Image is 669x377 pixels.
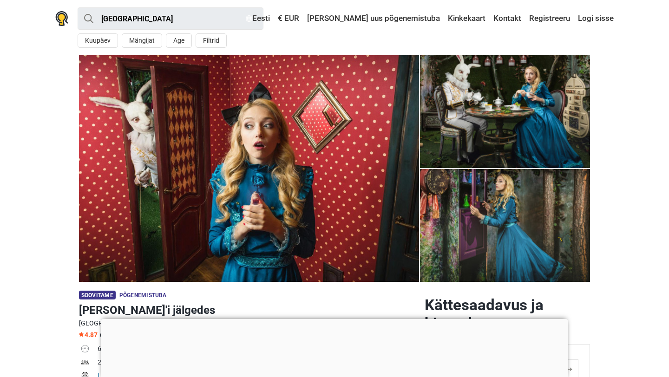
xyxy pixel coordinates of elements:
[79,55,419,282] img: Alice'i jälgedes photo 10
[98,357,417,370] td: 2 - 4 mängijat
[246,15,252,22] img: Eesti
[420,169,590,282] a: Alice'i jälgedes photo 4
[79,291,116,299] span: Soovitame
[98,343,417,357] td: 60 min
[420,55,590,168] a: Alice'i jälgedes photo 3
[576,10,614,27] a: Logi sisse
[119,292,167,299] span: Põgenemistuba
[166,33,192,48] button: Age
[79,302,417,318] h1: [PERSON_NAME]'i jälgedes
[79,318,417,328] div: [GEOGRAPHIC_DATA], [GEOGRAPHIC_DATA]
[79,55,419,282] a: Alice'i jälgedes photo 9
[79,332,84,337] img: Star
[78,7,263,30] input: proovi “Tallinn”
[196,33,227,48] button: Filtrid
[420,55,590,168] img: Alice'i jälgedes photo 4
[122,33,162,48] button: Mängijat
[101,319,568,377] iframe: Advertisement
[446,10,488,27] a: Kinkekaart
[491,10,524,27] a: Kontakt
[100,331,116,338] span: (517)
[243,10,272,27] a: Eesti
[79,331,98,338] span: 4.87
[275,10,302,27] a: € EUR
[425,296,590,333] h2: Kättesaadavus ja hinnad
[55,11,68,26] img: Nowescape logo
[305,10,442,27] a: [PERSON_NAME] uus põgenemistuba
[420,169,590,282] img: Alice'i jälgedes photo 5
[527,10,572,27] a: Registreeru
[78,33,118,48] button: Kuupäev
